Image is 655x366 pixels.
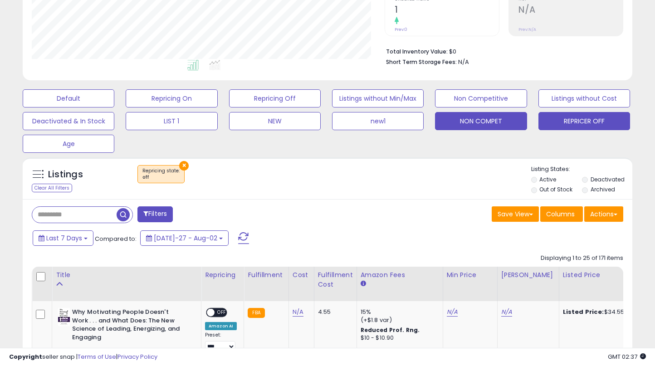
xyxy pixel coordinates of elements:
[435,112,527,130] button: NON COMPET
[386,45,616,56] li: $0
[332,89,424,107] button: Listings without Min/Max
[318,308,350,316] div: 4.55
[205,332,237,352] div: Preset:
[293,307,303,317] a: N/A
[361,308,436,316] div: 15%
[395,27,407,32] small: Prev: 0
[179,161,189,171] button: ×
[361,280,366,288] small: Amazon Fees.
[23,112,114,130] button: Deactivated & In Stock
[361,326,420,334] b: Reduced Prof. Rng.
[332,112,424,130] button: new1
[248,270,284,280] div: Fulfillment
[205,270,240,280] div: Repricing
[46,234,82,243] span: Last 7 Days
[361,334,436,342] div: $10 - $10.90
[229,112,321,130] button: NEW
[608,352,646,361] span: 2025-08-10 02:37 GMT
[541,254,623,263] div: Displaying 1 to 25 of 171 items
[361,316,436,324] div: (+$1.8 var)
[563,308,638,316] div: $34.55
[447,307,458,317] a: N/A
[33,230,93,246] button: Last 7 Days
[501,307,512,317] a: N/A
[23,135,114,153] button: Age
[95,234,137,243] span: Compared to:
[9,352,42,361] strong: Copyright
[458,58,469,66] span: N/A
[591,185,615,193] label: Archived
[518,5,623,17] h2: N/A
[435,89,527,107] button: Non Competitive
[563,270,641,280] div: Listed Price
[540,206,583,222] button: Columns
[248,308,264,318] small: FBA
[386,58,457,66] b: Short Term Storage Fees:
[539,185,572,193] label: Out of Stock
[584,206,623,222] button: Actions
[531,165,632,174] p: Listing States:
[48,168,83,181] h5: Listings
[447,270,494,280] div: Min Price
[126,112,217,130] button: LIST 1
[78,352,116,361] a: Terms of Use
[539,176,556,183] label: Active
[318,270,353,289] div: Fulfillment Cost
[23,89,114,107] button: Default
[126,89,217,107] button: Repricing On
[215,309,229,317] span: OFF
[492,206,539,222] button: Save View
[56,270,197,280] div: Title
[229,89,321,107] button: Repricing Off
[563,307,604,316] b: Listed Price:
[501,270,555,280] div: [PERSON_NAME]
[293,270,310,280] div: Cost
[117,352,157,361] a: Privacy Policy
[538,89,630,107] button: Listings without Cost
[205,322,237,330] div: Amazon AI
[32,184,72,192] div: Clear All Filters
[518,27,536,32] small: Prev: N/A
[386,48,448,55] b: Total Inventory Value:
[72,308,182,344] b: Why Motivating People Doesn't Work . . . and What Does: The New Science of Leading, Energizing, a...
[140,230,229,246] button: [DATE]-27 - Aug-02
[395,5,499,17] h2: 1
[142,174,180,181] div: off
[137,206,173,222] button: Filters
[9,353,157,361] div: seller snap | |
[142,167,180,181] span: Repricing state :
[591,176,625,183] label: Deactivated
[546,210,575,219] span: Columns
[538,112,630,130] button: REPRICER OFF
[154,234,217,243] span: [DATE]-27 - Aug-02
[361,270,439,280] div: Amazon Fees
[58,308,70,326] img: 41Ecjirzk5L._SL40_.jpg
